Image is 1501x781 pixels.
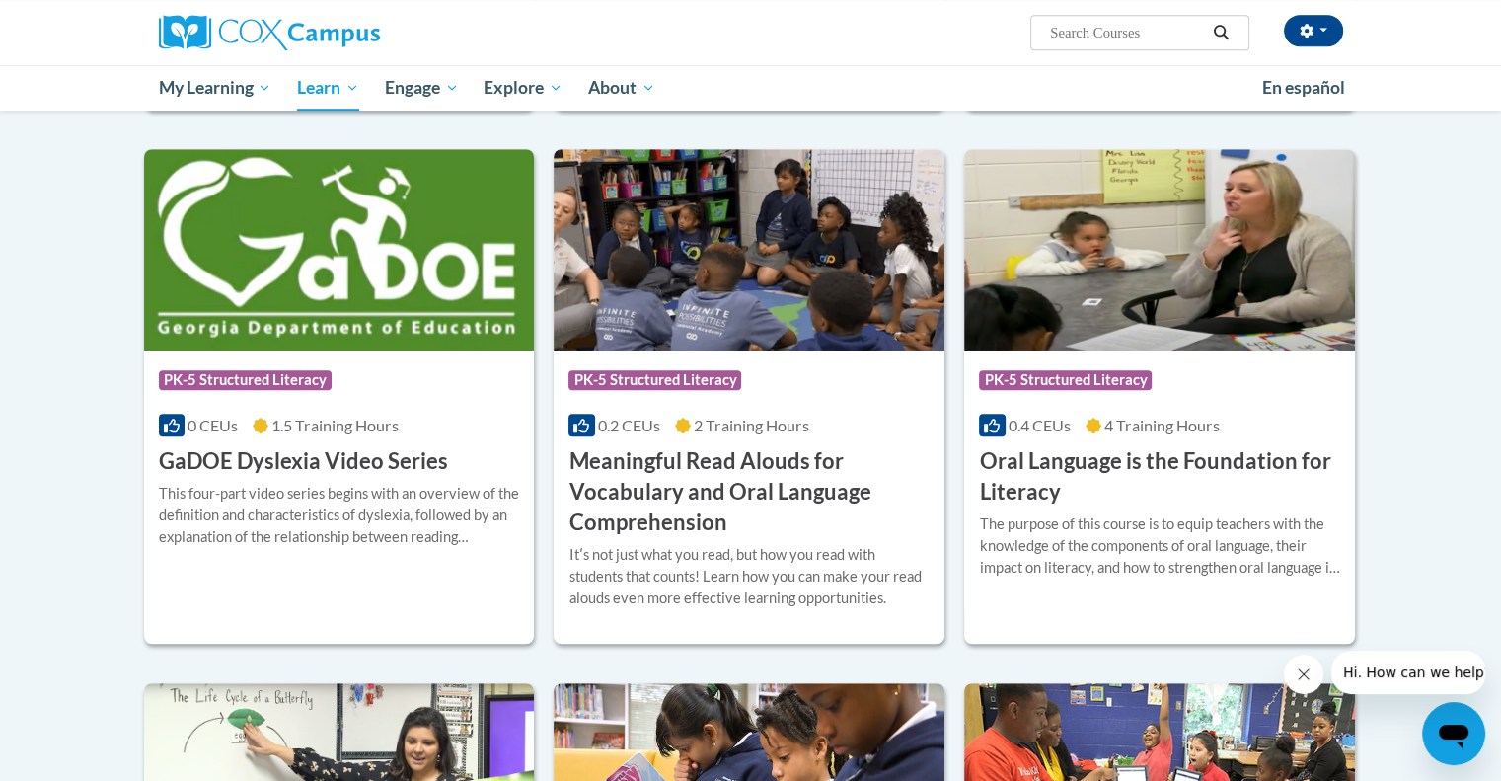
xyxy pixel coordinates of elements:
a: En español [1249,67,1358,109]
h3: Oral Language is the Foundation for Literacy [979,446,1340,508]
span: Learn [297,76,359,100]
a: Course LogoPK-5 Structured Literacy0.4 CEUs4 Training Hours Oral Language is the Foundation for L... [964,149,1355,644]
iframe: Message from company [1331,651,1485,694]
a: Learn [284,65,372,111]
div: The purpose of this course is to equip teachers with the knowledge of the components of oral lang... [979,513,1340,579]
span: Engage [385,76,459,100]
span: Hi. How can we help? [12,14,160,30]
span: 4 Training Hours [1104,416,1220,434]
input: Search Courses [1048,21,1206,44]
a: Course LogoPK-5 Structured Literacy0.2 CEUs2 Training Hours Meaningful Read Alouds for Vocabulary... [554,149,944,644]
span: My Learning [158,76,271,100]
span: PK-5 Structured Literacy [979,370,1152,390]
span: PK-5 Structured Literacy [159,370,332,390]
span: 2 Training Hours [694,416,809,434]
img: Cox Campus [159,15,380,50]
img: Course Logo [144,149,535,351]
div: This four-part video series begins with an overview of the definition and characteristics of dysl... [159,483,520,548]
span: PK-5 Structured Literacy [568,370,741,390]
a: My Learning [146,65,285,111]
img: Course Logo [964,149,1355,351]
a: Explore [471,65,575,111]
a: About [575,65,668,111]
a: Course LogoPK-5 Structured Literacy0 CEUs1.5 Training Hours GaDOE Dyslexia Video SeriesThis four-... [144,149,535,644]
img: Course Logo [554,149,944,351]
span: 0.2 CEUs [598,416,660,434]
h3: Meaningful Read Alouds for Vocabulary and Oral Language Comprehension [568,446,930,537]
div: Main menu [129,65,1373,111]
button: Search [1206,21,1236,44]
span: En español [1262,77,1345,98]
a: Cox Campus [159,15,534,50]
span: Explore [484,76,563,100]
h3: GaDOE Dyslexia Video Series [159,446,448,477]
a: Engage [372,65,472,111]
div: Itʹs not just what you read, but how you read with students that counts! Learn how you can make y... [568,544,930,609]
iframe: Button to launch messaging window [1422,702,1485,765]
iframe: Close message [1284,655,1323,694]
span: About [588,76,655,100]
span: 0 CEUs [188,416,238,434]
span: 0.4 CEUs [1009,416,1071,434]
span: 1.5 Training Hours [271,416,399,434]
button: Account Settings [1284,15,1343,46]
